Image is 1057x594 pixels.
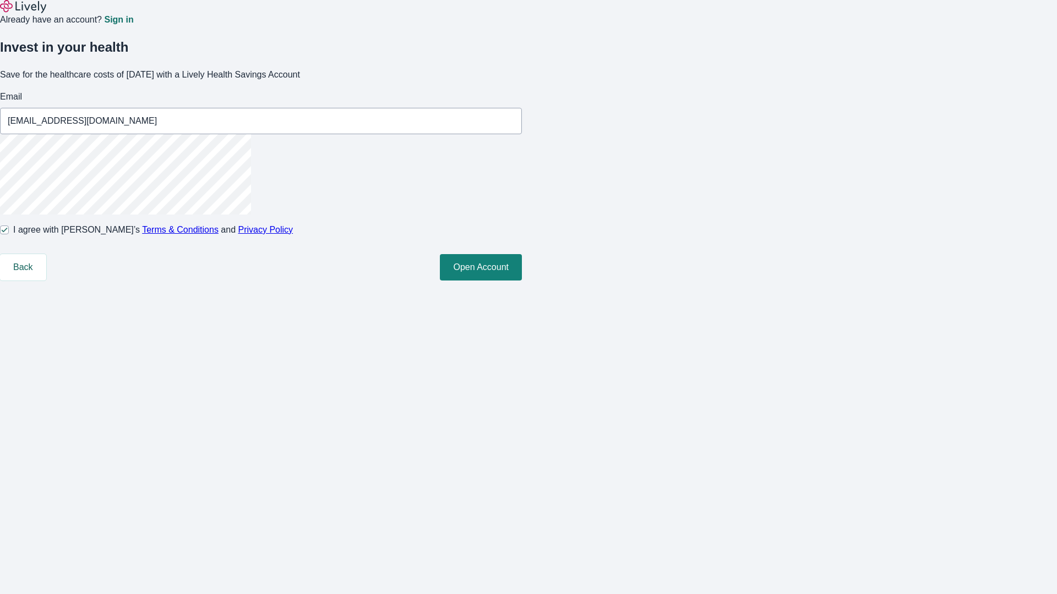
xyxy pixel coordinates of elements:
[142,225,219,234] a: Terms & Conditions
[238,225,293,234] a: Privacy Policy
[440,254,522,280] button: Open Account
[104,15,133,24] a: Sign in
[13,223,293,237] span: I agree with [PERSON_NAME]’s and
